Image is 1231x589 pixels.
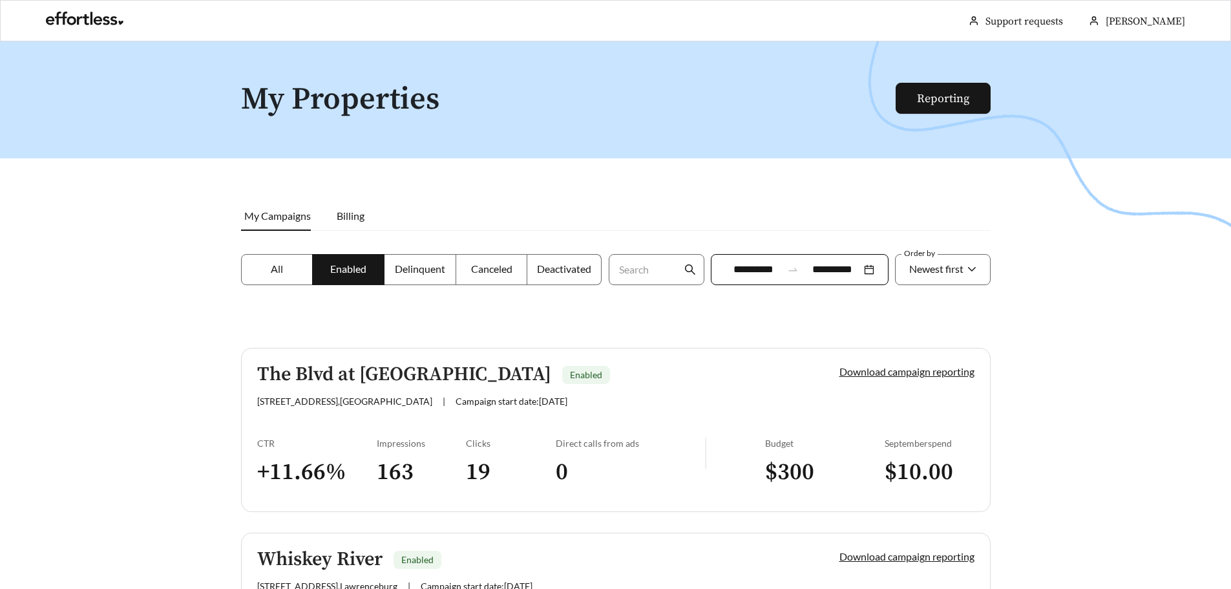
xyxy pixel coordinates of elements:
[257,396,432,407] span: [STREET_ADDRESS] , [GEOGRAPHIC_DATA]
[471,262,512,275] span: Canceled
[395,262,445,275] span: Delinquent
[839,365,974,378] a: Download campaign reporting
[271,262,283,275] span: All
[765,458,885,487] h3: $ 300
[556,438,705,449] div: Direct calls from ads
[241,348,991,512] a: The Blvd at [GEOGRAPHIC_DATA]Enabled[STREET_ADDRESS],[GEOGRAPHIC_DATA]|Campaign start date:[DATE]...
[896,83,991,114] button: Reporting
[337,209,364,222] span: Billing
[909,262,963,275] span: Newest first
[257,438,377,449] div: CTR
[257,549,383,570] h5: Whiskey River
[839,550,974,562] a: Download campaign reporting
[244,209,311,222] span: My Campaigns
[787,264,799,275] span: to
[466,458,556,487] h3: 19
[705,438,706,469] img: line
[257,458,377,487] h3: + 11.66 %
[377,458,467,487] h3: 163
[985,15,1063,28] a: Support requests
[466,438,556,449] div: Clicks
[257,364,551,385] h5: The Blvd at [GEOGRAPHIC_DATA]
[684,264,696,275] span: search
[443,396,445,407] span: |
[787,264,799,275] span: swap-right
[917,91,969,106] a: Reporting
[570,369,602,380] span: Enabled
[241,83,897,117] h1: My Properties
[1106,15,1185,28] span: [PERSON_NAME]
[377,438,467,449] div: Impressions
[556,458,705,487] h3: 0
[885,458,974,487] h3: $ 10.00
[330,262,366,275] span: Enabled
[765,438,885,449] div: Budget
[885,438,974,449] div: September spend
[537,262,591,275] span: Deactivated
[401,554,434,565] span: Enabled
[456,396,567,407] span: Campaign start date: [DATE]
